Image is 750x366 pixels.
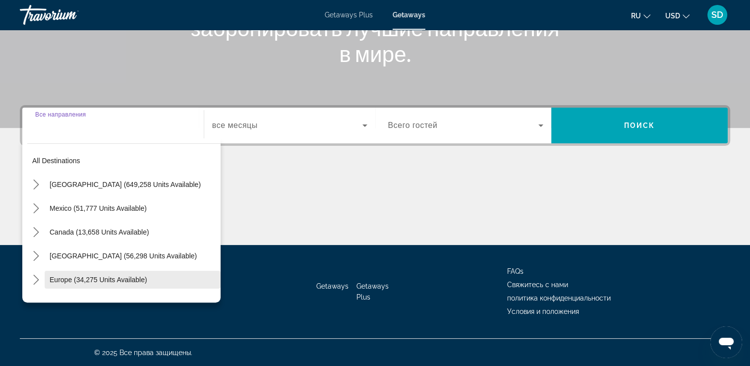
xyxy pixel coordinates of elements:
button: Select destination: Caribbean & Atlantic Islands (56,298 units available) [45,247,221,265]
input: Select destination [35,120,191,132]
button: Select destination: Canada (13,658 units available) [45,223,221,241]
a: FAQs [507,267,523,275]
span: All destinations [32,157,80,165]
button: Toggle Canada (13,658 units available) submenu [27,224,45,241]
button: User Menu [704,4,730,25]
button: Select destination: All destinations [27,152,221,170]
button: Select destination: Mexico (51,777 units available) [45,199,221,217]
a: Getaways [316,282,348,290]
span: [GEOGRAPHIC_DATA] (56,298 units available) [50,252,197,260]
button: Select destination: United States (649,258 units available) [45,176,221,193]
span: [GEOGRAPHIC_DATA] (649,258 units available) [50,181,201,188]
a: Getaways Plus [325,11,373,19]
span: USD [665,12,680,20]
button: Toggle Caribbean & Atlantic Islands (56,298 units available) submenu [27,247,45,265]
span: Mexico (51,777 units available) [50,204,147,212]
span: Все направления [35,111,86,118]
a: политика конфиденциальности [507,294,611,302]
span: Canada (13,658 units available) [50,228,149,236]
div: Destination options [22,138,221,303]
span: SD [711,10,723,20]
button: Select destination: Australia (3,174 units available) [45,295,221,312]
a: Свяжитесь с нами [507,281,568,289]
iframe: Кнопка запуска окна обмена сообщениями [710,326,742,358]
button: Toggle Mexico (51,777 units available) submenu [27,200,45,217]
span: ru [631,12,641,20]
button: Toggle Europe (34,275 units available) submenu [27,271,45,289]
div: Search widget [22,108,728,143]
span: Всего гостей [388,121,438,129]
button: Toggle Australia (3,174 units available) submenu [27,295,45,312]
a: Условия и положения [507,307,579,315]
a: Getaways Plus [356,282,389,301]
span: Europe (34,275 units available) [50,276,147,284]
button: Toggle United States (649,258 units available) submenu [27,176,45,193]
button: Select destination: Europe (34,275 units available) [45,271,221,289]
button: Change currency [665,8,690,23]
span: все месяцы [212,121,258,129]
a: Travorium [20,2,119,28]
span: Поиск [624,122,655,129]
span: © 2025 Все права защищены. [94,349,192,357]
a: Getaways [393,11,425,19]
button: Search [551,108,728,143]
button: Change language [631,8,650,23]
